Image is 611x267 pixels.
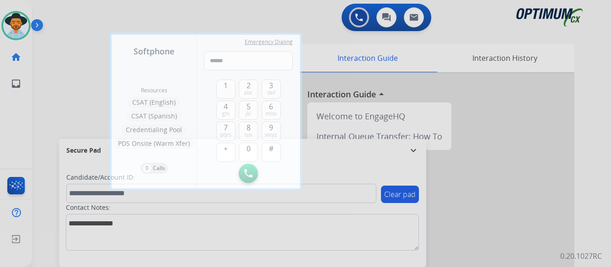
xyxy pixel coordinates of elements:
[245,131,252,139] span: tuv
[127,111,182,122] button: CSAT (Spanish)
[239,101,258,120] button: 5jkl
[216,80,236,99] button: 1
[267,89,275,96] span: def
[216,122,236,141] button: 7pqrs
[269,101,273,112] span: 6
[220,131,231,139] span: pqrs
[153,164,165,172] p: Calls
[560,251,602,262] p: 0.20.1027RC
[247,80,251,91] span: 2
[269,143,273,154] span: #
[262,80,281,99] button: 3def
[269,122,273,133] span: 9
[216,101,236,120] button: 4ghi
[113,138,194,149] button: PDS Onsite (Warm Xfer)
[143,164,151,172] p: 0
[244,89,253,96] span: abc
[245,38,293,46] span: Emergency Dialing
[134,45,174,58] span: Softphone
[262,122,281,141] button: 9wxyz
[141,87,167,94] span: Resources
[224,122,228,133] span: 7
[224,101,228,112] span: 4
[239,122,258,141] button: 8tuv
[269,80,273,91] span: 3
[222,110,230,117] span: ghi
[244,169,252,177] img: call-button
[224,143,228,154] span: +
[239,143,258,162] button: 0
[247,143,251,154] span: 0
[216,143,236,162] button: +
[247,122,251,133] span: 8
[262,143,281,162] button: #
[224,80,228,91] span: 1
[121,124,187,135] button: Credentialing Pool
[265,131,277,139] span: wxyz
[262,101,281,120] button: 6mno
[265,110,277,117] span: mno
[247,101,251,112] span: 5
[246,110,251,117] span: jkl
[140,163,168,174] button: 0Calls
[239,80,258,99] button: 2abc
[128,97,180,108] button: CSAT (English)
